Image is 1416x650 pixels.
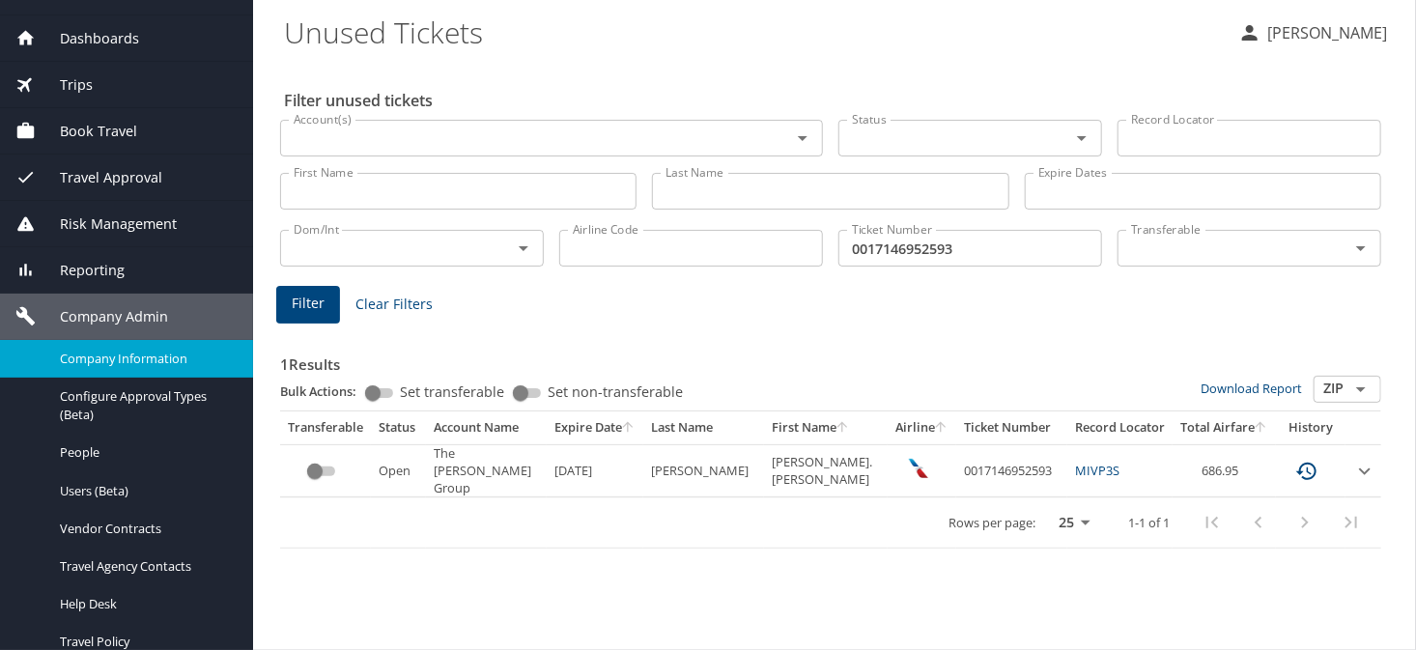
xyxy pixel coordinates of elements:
[371,444,426,497] td: Open
[935,422,949,435] button: sort
[643,411,764,444] th: Last Name
[1128,517,1170,529] p: 1-1 of 1
[288,419,363,437] div: Transferable
[547,411,643,444] th: Expire Date
[888,411,956,444] th: Airline
[764,411,888,444] th: First Name
[60,350,230,368] span: Company Information
[1347,235,1374,262] button: Open
[292,292,325,316] span: Filter
[909,459,928,478] img: American Airlines
[836,422,850,435] button: sort
[280,382,372,400] p: Bulk Actions:
[60,387,230,424] span: Configure Approval Types (Beta)
[789,125,816,152] button: Open
[1276,411,1345,444] th: History
[1255,422,1268,435] button: sort
[949,517,1035,529] p: Rows per page:
[1068,125,1095,152] button: Open
[1261,21,1387,44] p: [PERSON_NAME]
[764,444,888,497] td: [PERSON_NAME].[PERSON_NAME]
[36,28,139,49] span: Dashboards
[355,293,433,317] span: Clear Filters
[1201,380,1302,397] a: Download Report
[36,167,162,188] span: Travel Approval
[36,213,177,235] span: Risk Management
[547,444,643,497] td: [DATE]
[1075,462,1119,479] a: MIVP3S
[60,482,230,500] span: Users (Beta)
[371,411,426,444] th: Status
[1043,508,1097,537] select: rows per page
[348,287,440,323] button: Clear Filters
[36,260,125,281] span: Reporting
[280,411,1392,550] table: custom pagination table
[643,444,764,497] td: [PERSON_NAME]
[1173,444,1276,497] td: 686.95
[1353,460,1376,483] button: expand row
[60,443,230,462] span: People
[426,444,547,497] td: The [PERSON_NAME] Group
[60,520,230,538] span: Vendor Contracts
[36,306,168,327] span: Company Admin
[284,2,1223,62] h1: Unused Tickets
[284,85,1385,116] h2: Filter unused tickets
[956,444,1067,497] td: 0017146952593
[60,557,230,576] span: Travel Agency Contacts
[548,385,683,399] span: Set non-transferable
[510,235,537,262] button: Open
[60,595,230,613] span: Help Desk
[956,411,1067,444] th: Ticket Number
[622,422,636,435] button: sort
[1173,411,1276,444] th: Total Airfare
[280,342,1381,376] h3: 1 Results
[1231,15,1395,50] button: [PERSON_NAME]
[1067,411,1173,444] th: Record Locator
[36,121,137,142] span: Book Travel
[276,286,340,324] button: Filter
[400,385,504,399] span: Set transferable
[426,411,547,444] th: Account Name
[1347,376,1374,403] button: Open
[36,74,93,96] span: Trips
